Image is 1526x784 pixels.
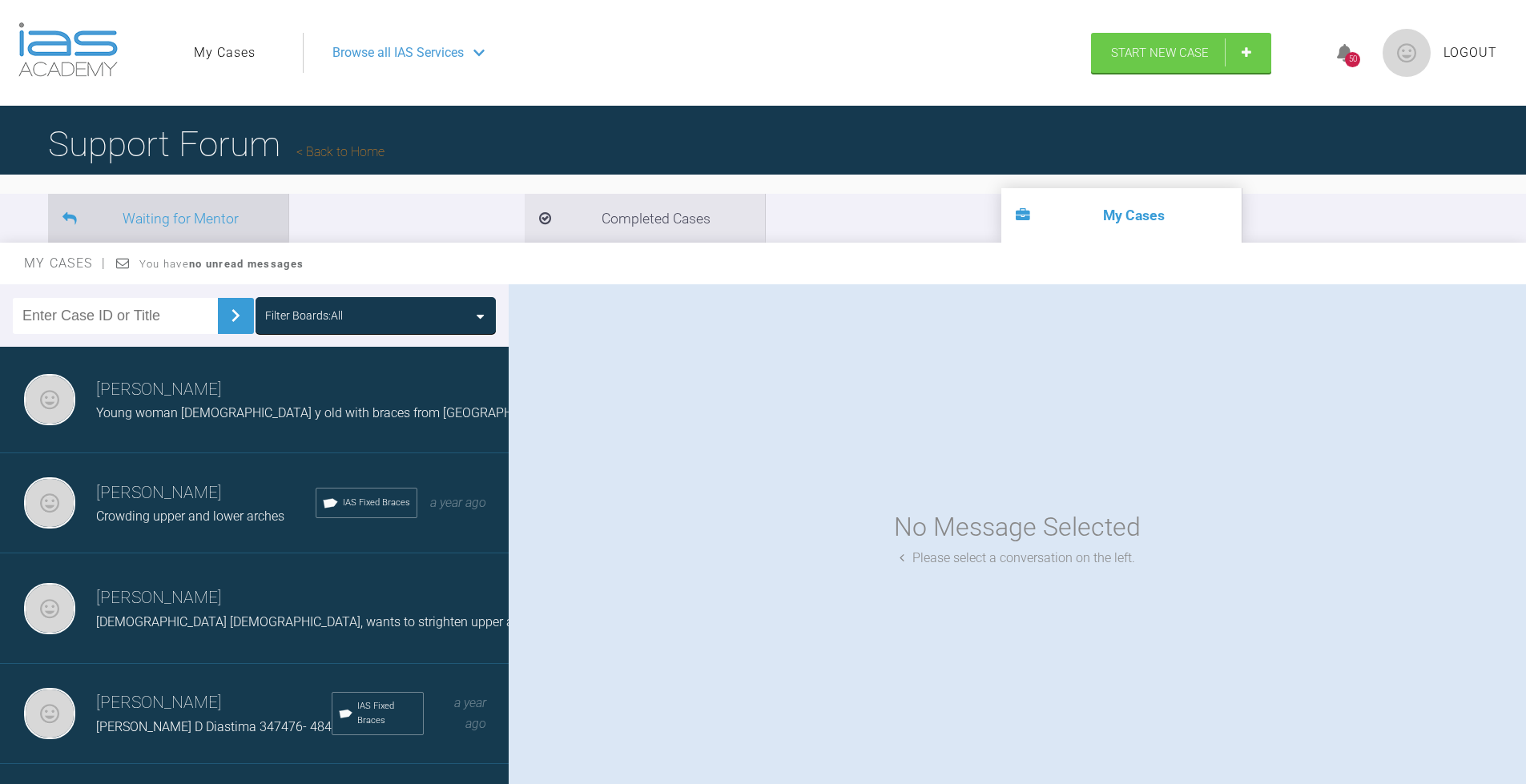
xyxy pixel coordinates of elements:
span: You have [139,258,304,270]
img: chevronRight.28bd32b0.svg [223,303,248,328]
span: a year ago [430,495,486,510]
h3: [PERSON_NAME] [96,480,316,507]
img: profile.png [1383,29,1431,77]
li: My Cases [1001,188,1242,243]
h3: [PERSON_NAME] [96,376,563,404]
img: Gustaf Blomgren [24,583,75,634]
span: Browse all IAS Services [332,42,464,63]
span: IAS Fixed Braces [343,496,410,510]
a: Logout [1443,42,1497,63]
a: My Cases [194,42,256,63]
div: 50 [1345,52,1360,67]
a: Back to Home [296,144,385,159]
h1: Support Forum [48,116,385,172]
span: Start New Case [1111,46,1209,60]
span: IAS Fixed Braces [357,699,417,728]
span: [DEMOGRAPHIC_DATA] [DEMOGRAPHIC_DATA], wants to strighten upper arch [96,614,531,629]
img: logo-light.3e3ef733.png [18,22,118,77]
span: a year ago [454,695,486,731]
img: Gustaf Blomgren [24,477,75,529]
span: Crowding upper and lower arches [96,509,284,524]
strong: no unread messages [189,258,304,270]
a: Start New Case [1091,33,1271,73]
li: Waiting for Mentor [48,194,288,243]
span: [PERSON_NAME] D Diastima 347476- 484 [96,719,332,734]
div: Filter Boards: All [265,307,343,324]
img: Gustaf Blomgren [24,374,75,425]
li: Completed Cases [525,194,765,243]
h3: [PERSON_NAME] [96,585,531,612]
input: Enter Case ID or Title [13,298,218,334]
div: No Message Selected [894,507,1141,548]
img: Gustaf Blomgren [24,688,75,739]
span: My Cases [24,255,107,271]
span: Young woman [DEMOGRAPHIC_DATA] y old with braces from [GEOGRAPHIC_DATA] [96,405,563,420]
h3: [PERSON_NAME] [96,690,332,717]
div: Please select a conversation on the left. [900,548,1135,569]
